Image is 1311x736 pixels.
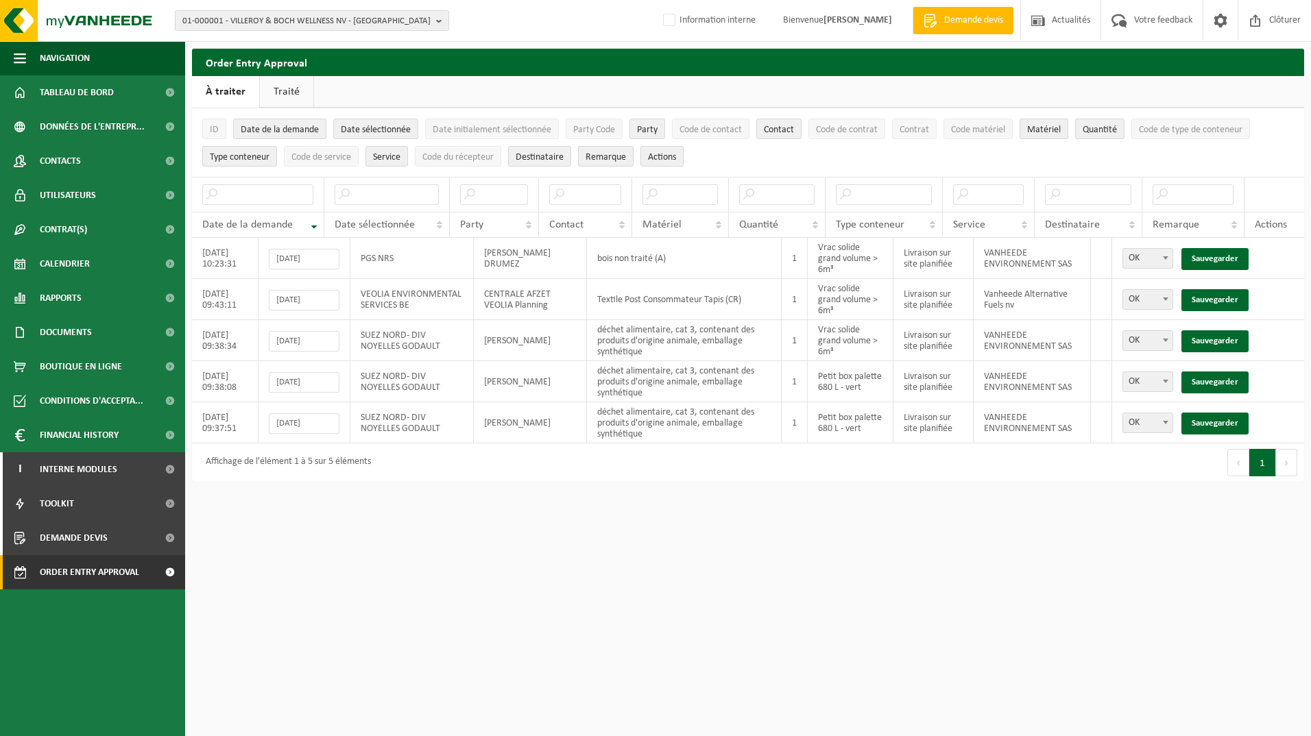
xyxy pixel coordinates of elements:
td: déchet alimentaire, cat 3, contenant des produits d'origine animale, emballage synthétique [587,361,782,402]
span: Remarque [586,152,626,162]
span: Type conteneur [210,152,269,162]
span: Quantité [739,219,778,230]
div: Affichage de l'élément 1 à 5 sur 5 éléments [199,450,371,475]
td: 1 [782,402,808,443]
span: ID [210,125,219,135]
span: Navigation [40,41,90,75]
td: VANHEEDE ENVIRONNEMENT SAS [974,402,1091,443]
td: Livraison sur site planifiée [893,402,974,443]
td: déchet alimentaire, cat 3, contenant des produits d'origine animale, emballage synthétique [587,320,782,361]
span: OK [1122,371,1173,392]
button: Type conteneurType conteneur: Activate to sort [202,146,277,167]
span: Date de la demande [202,219,293,230]
button: Date initialement sélectionnéeDate initialement sélectionnée: Activate to sort [425,119,559,139]
td: CENTRALE AFZET VEOLIA Planning [474,279,588,320]
button: RemarqueRemarque: Activate to sort [578,146,634,167]
button: QuantitéQuantité: Activate to sort [1075,119,1124,139]
button: Code matérielCode matériel: Activate to sort [943,119,1013,139]
label: Information interne [660,10,756,31]
td: Vrac solide grand volume > 6m³ [808,279,893,320]
button: Next [1276,449,1297,476]
button: Previous [1227,449,1249,476]
td: Livraison sur site planifiée [893,238,974,279]
span: Service [953,219,985,230]
span: Documents [40,315,92,349]
button: Date de la demandeDate de la demande: Activate to remove sorting [233,119,326,139]
span: Boutique en ligne [40,349,122,384]
span: Code de contact [679,125,742,135]
span: 01-000001 - VILLEROY & BOCH WELLNESS NV - [GEOGRAPHIC_DATA] [182,11,431,32]
span: Interne modules [40,452,117,487]
span: Conditions d'accepta... [40,384,143,418]
button: Code de contratCode de contrat: Activate to sort [808,119,885,139]
a: À traiter [192,76,259,108]
td: [PERSON_NAME] [474,320,588,361]
td: [DATE] 09:37:51 [192,402,258,443]
a: Sauvegarder [1181,289,1249,311]
td: [PERSON_NAME] [474,361,588,402]
span: Date sélectionnée [341,125,411,135]
td: 1 [782,361,808,402]
span: OK [1122,413,1173,433]
td: SUEZ NORD- DIV NOYELLES GODAULT [350,320,474,361]
button: Code de serviceCode de service: Activate to sort [284,146,359,167]
button: ContactContact: Activate to sort [756,119,802,139]
span: Matériel [642,219,682,230]
button: Code de type de conteneurCode de type de conteneur: Activate to sort [1131,119,1250,139]
span: Financial History [40,418,119,452]
button: Party CodeParty Code: Activate to sort [566,119,623,139]
span: Code de service [291,152,351,162]
span: Données de l'entrepr... [40,110,145,144]
td: Vanheede Alternative Fuels nv [974,279,1091,320]
td: bois non traité (A) [587,238,782,279]
td: PGS NRS [350,238,474,279]
td: 1 [782,279,808,320]
td: déchet alimentaire, cat 3, contenant des produits d'origine animale, emballage synthétique [587,402,782,443]
span: Actions [648,152,676,162]
span: Quantité [1083,125,1117,135]
td: [DATE] 10:23:31 [192,238,258,279]
span: Party Code [573,125,615,135]
span: Date de la demande [241,125,319,135]
span: OK [1122,289,1173,310]
span: OK [1123,413,1172,432]
span: Destinataire [1045,219,1100,230]
span: Tableau de bord [40,75,114,110]
span: Code matériel [951,125,1005,135]
span: Rapports [40,281,82,315]
td: [DATE] 09:43:11 [192,279,258,320]
td: Livraison sur site planifiée [893,279,974,320]
a: Sauvegarder [1181,248,1249,270]
td: SUEZ NORD- DIV NOYELLES GODAULT [350,402,474,443]
button: IDID: Activate to sort [202,119,226,139]
span: OK [1123,249,1172,268]
td: [PERSON_NAME] DRUMEZ [474,238,588,279]
span: OK [1123,290,1172,309]
span: Contact [764,125,794,135]
td: Vrac solide grand volume > 6m³ [808,320,893,361]
button: Date sélectionnéeDate sélectionnée: Activate to sort [333,119,418,139]
span: Contrat [900,125,929,135]
span: Calendrier [40,247,90,281]
button: PartyParty: Activate to sort [629,119,665,139]
td: VANHEEDE ENVIRONNEMENT SAS [974,320,1091,361]
span: OK [1123,331,1172,350]
h2: Order Entry Approval [192,49,1304,75]
button: 1 [1249,449,1276,476]
span: Remarque [1153,219,1199,230]
span: Contrat(s) [40,212,87,247]
a: Sauvegarder [1181,413,1249,434]
span: Demande devis [941,14,1007,27]
span: Destinataire [516,152,564,162]
span: I [14,452,26,487]
button: 01-000001 - VILLEROY & BOCH WELLNESS NV - [GEOGRAPHIC_DATA] [175,10,449,31]
a: Traité [260,76,313,108]
a: Demande devis [913,7,1013,34]
td: [DATE] 09:38:08 [192,361,258,402]
span: Order entry approval [40,555,139,589]
span: Contact [549,219,584,230]
td: Petit box palette 680 L - vert [808,402,893,443]
button: ServiceService: Activate to sort [365,146,408,167]
span: Party [460,219,483,230]
span: Code de contrat [816,125,878,135]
